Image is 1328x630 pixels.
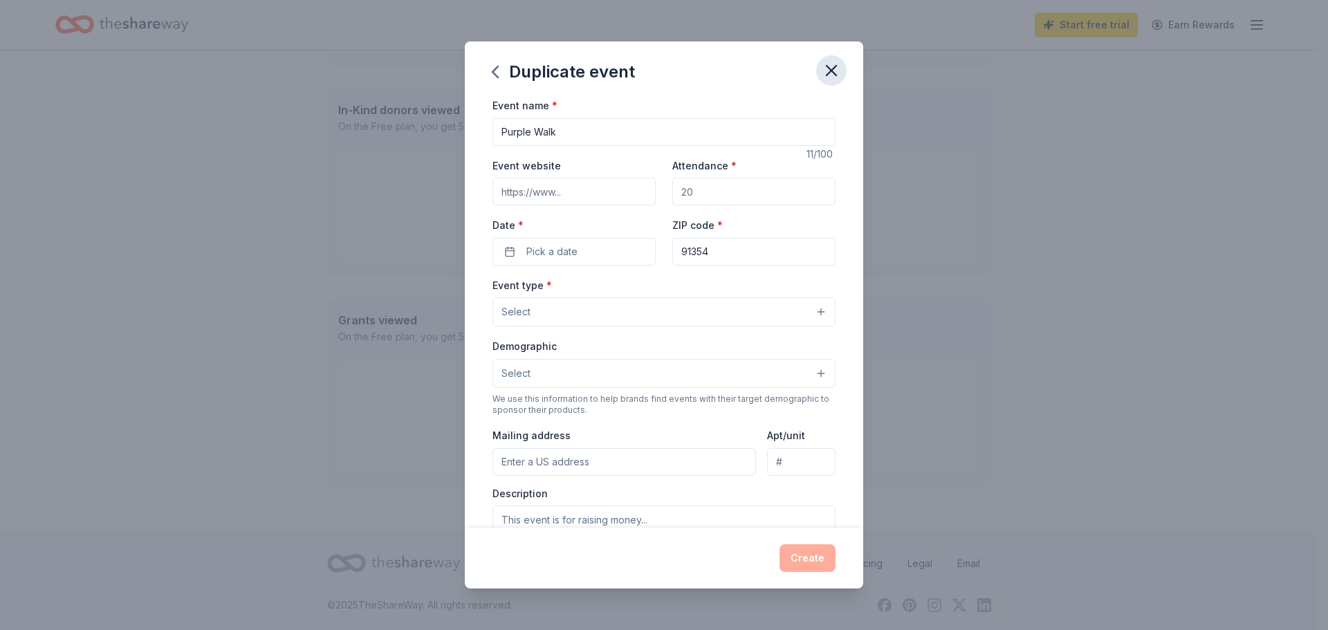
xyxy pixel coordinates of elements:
[492,393,836,416] div: We use this information to help brands find events with their target demographic to sponsor their...
[492,487,548,501] label: Description
[492,279,552,293] label: Event type
[806,146,836,163] div: 11 /100
[501,304,531,320] span: Select
[492,219,656,232] label: Date
[672,159,737,173] label: Attendance
[492,429,571,443] label: Mailing address
[672,238,836,266] input: 12345 (U.S. only)
[492,340,557,353] label: Demographic
[492,118,836,146] input: Spring Fundraiser
[492,238,656,266] button: Pick a date
[672,219,723,232] label: ZIP code
[492,297,836,326] button: Select
[492,99,557,113] label: Event name
[501,365,531,382] span: Select
[767,448,836,476] input: #
[492,61,635,83] div: Duplicate event
[672,178,836,205] input: 20
[767,429,805,443] label: Apt/unit
[492,159,561,173] label: Event website
[492,448,756,476] input: Enter a US address
[526,243,578,260] span: Pick a date
[492,359,836,388] button: Select
[492,178,656,205] input: https://www...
